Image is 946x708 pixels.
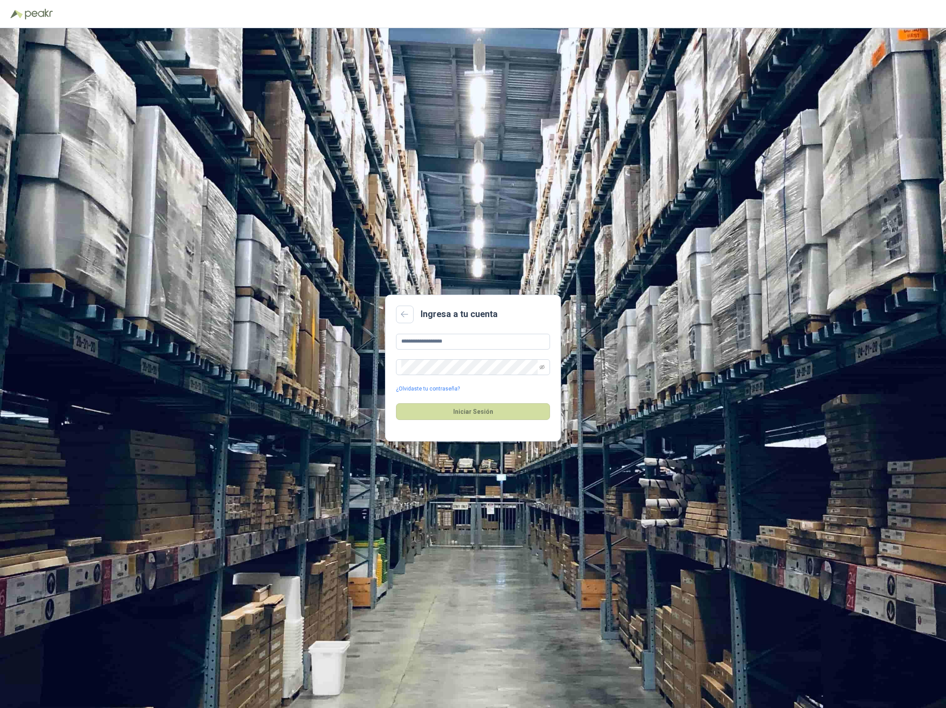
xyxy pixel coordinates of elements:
img: Logo [11,10,23,18]
button: Iniciar Sesión [396,403,550,420]
img: Peakr [25,9,53,19]
span: eye-invisible [539,365,545,370]
a: ¿Olvidaste tu contraseña? [396,385,460,393]
h2: Ingresa a tu cuenta [421,307,498,321]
